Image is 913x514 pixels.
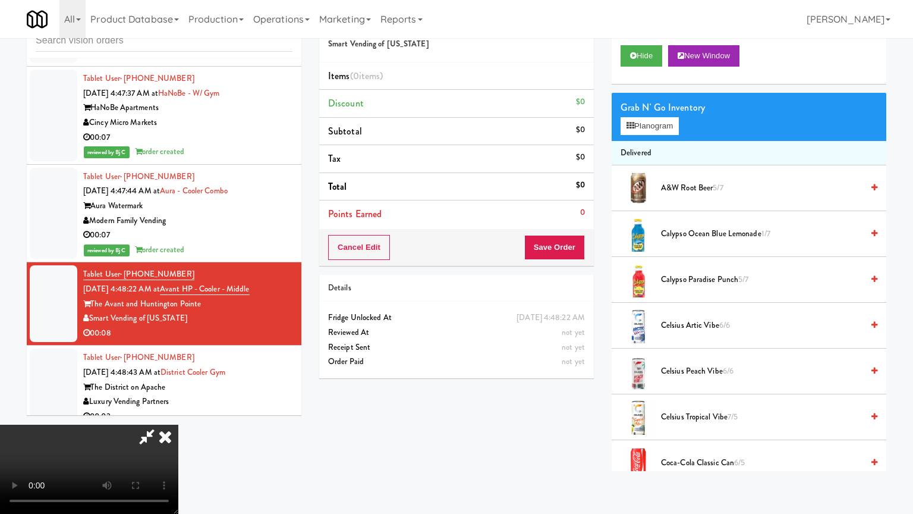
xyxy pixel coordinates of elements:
span: Calypso Paradise Punch [661,272,862,287]
input: Search vision orders [36,30,292,52]
a: Tablet User· [PHONE_NUMBER] [83,73,194,84]
span: 5/7 [738,274,748,285]
div: 00:08 [83,326,292,341]
span: Coca-Cola Classic Can [661,456,862,471]
span: Total [328,180,347,193]
span: Tax [328,152,341,165]
div: 00:07 [83,228,292,243]
div: Details [328,281,585,296]
span: 6/5 [734,457,745,468]
span: not yet [562,356,585,367]
div: A&W Root Beer5/7 [656,181,877,196]
span: [DATE] 4:47:37 AM at [83,87,158,99]
li: Tablet User· [PHONE_NUMBER][DATE] 4:48:43 AM atDistrict Cooler GymThe District on ApacheLuxury Ve... [27,346,301,429]
span: Celsius Tropical Vibe [661,410,862,425]
span: Celsius Peach Vibe [661,364,862,379]
a: Tablet User· [PHONE_NUMBER] [83,268,194,280]
div: Calypso Paradise Punch5/7 [656,272,877,287]
a: Avant HP - Cooler - Middle [160,283,250,295]
span: [DATE] 4:48:43 AM at [83,366,160,378]
div: Receipt Sent [328,340,585,355]
li: Delivered [612,141,886,166]
div: 00:07 [83,130,292,145]
span: Celsius Artic Vibe [661,318,862,333]
span: · [PHONE_NUMBER] [120,73,194,84]
button: Hide [621,45,662,67]
div: Cincy Micro Markets [83,115,292,130]
div: [DATE] 4:48:22 AM [517,311,585,325]
div: $0 [576,95,585,109]
span: 6/6 [719,319,730,331]
span: order created [135,244,184,255]
div: Celsius Artic Vibe6/6 [656,318,877,333]
div: Order Paid [328,355,585,369]
span: [DATE] 4:48:22 AM at [83,283,160,294]
li: Tablet User· [PHONE_NUMBER][DATE] 4:48:22 AM atAvant HP - Cooler - MiddleThe Avant and Huntington... [27,262,301,346]
div: Celsius Tropical Vibe7/5 [656,410,877,425]
div: Smart Vending of [US_STATE] [83,311,292,326]
div: Grab N' Go Inventory [621,99,877,117]
span: · [PHONE_NUMBER] [120,352,194,363]
button: Planogram [621,117,679,135]
div: The District on Apache [83,380,292,395]
div: $0 [576,178,585,193]
span: Discount [328,96,364,110]
span: Points Earned [328,207,382,221]
span: 5/7 [713,182,723,193]
span: not yet [562,341,585,353]
div: Modern Family Vending [83,214,292,228]
h5: Smart Vending of [US_STATE] [328,40,585,49]
a: Tablet User· [PHONE_NUMBER] [83,171,194,182]
div: Coca-Cola Classic Can6/5 [656,456,877,471]
span: reviewed by Bj C [84,245,130,256]
span: order created [135,146,184,157]
span: 6/6 [723,365,733,377]
span: A&W Root Beer [661,181,862,196]
span: [DATE] 4:47:44 AM at [83,185,160,196]
button: New Window [668,45,739,67]
button: Save Order [524,235,585,260]
div: $0 [576,150,585,165]
div: Luxury Vending Partners [83,394,292,409]
div: Reviewed At [328,325,585,340]
a: Tablet User· [PHONE_NUMBER] [83,352,194,363]
a: HaNoBe - w/ Gym [158,87,220,99]
div: Calypso Ocean Blue Lemonade1/7 [656,227,877,242]
li: Tablet User· [PHONE_NUMBER][DATE] 4:47:44 AM atAura - Cooler ComboAura WatermarkModern Family Ven... [27,165,301,263]
span: (0 ) [350,69,383,83]
div: HaNoBe Apartments [83,101,292,115]
li: Tablet User· [PHONE_NUMBER][DATE] 4:47:37 AM atHaNoBe - w/ GymHaNoBe ApartmentsCincy Micro Market... [27,67,301,165]
div: 0 [580,205,585,220]
div: The Avant and Huntington Pointe [83,297,292,312]
div: Aura Watermark [83,199,292,214]
span: Calypso Ocean Blue Lemonade [661,227,862,242]
span: 1/7 [761,228,770,239]
ng-pluralize: items [359,69,380,83]
div: $0 [576,123,585,137]
span: Subtotal [328,124,362,138]
span: · [PHONE_NUMBER] [120,268,194,280]
div: 00:03 [83,409,292,424]
button: Cancel Edit [328,235,390,260]
span: not yet [562,327,585,338]
span: 7/5 [728,411,738,422]
a: Aura - Cooler Combo [160,185,228,196]
a: District Cooler Gym [160,366,225,378]
div: Celsius Peach Vibe6/6 [656,364,877,379]
div: Fridge Unlocked At [328,311,585,325]
span: · [PHONE_NUMBER] [120,171,194,182]
img: Micromart [27,9,48,30]
span: Items [328,69,383,83]
span: reviewed by Bj C [84,146,130,158]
